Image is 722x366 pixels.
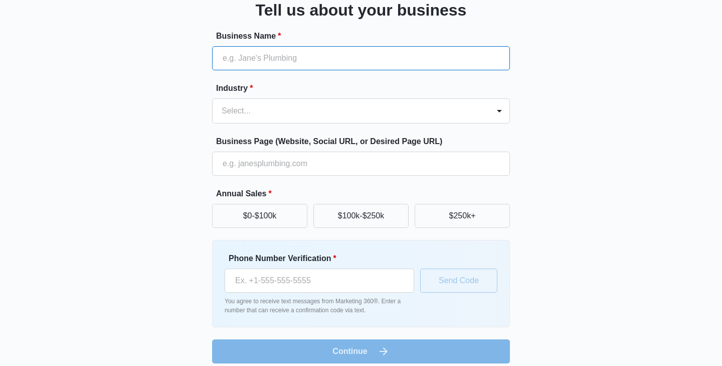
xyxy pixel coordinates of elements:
[229,253,418,265] label: Phone Number Verification
[212,46,510,70] input: e.g. Jane's Plumbing
[216,82,514,94] label: Industry
[313,204,409,228] button: $100k-$250k
[216,136,514,148] label: Business Page (Website, Social URL, or Desired Page URL)
[225,297,414,315] p: You agree to receive text messages from Marketing 360®. Enter a number that can receive a confirm...
[216,188,514,200] label: Annual Sales
[415,204,510,228] button: $250k+
[216,30,514,42] label: Business Name
[225,269,414,293] input: Ex. +1-555-555-5555
[212,152,510,176] input: e.g. janesplumbing.com
[212,204,307,228] button: $0-$100k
